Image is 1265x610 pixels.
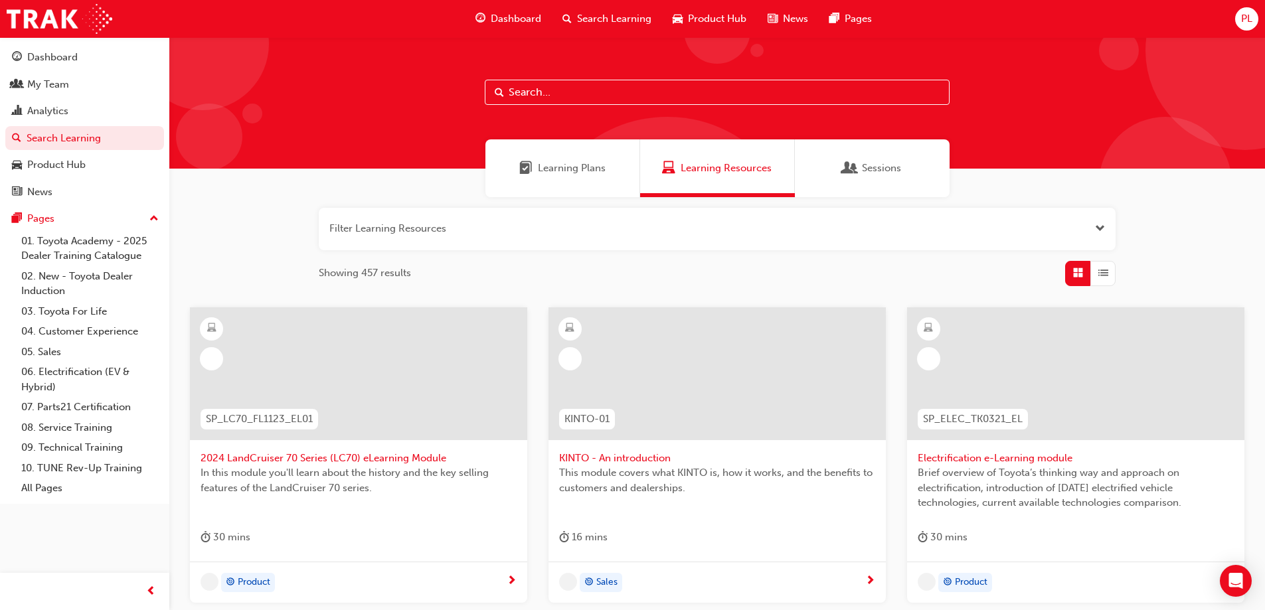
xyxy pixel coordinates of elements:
div: News [27,185,52,200]
span: Learning Plans [538,161,606,176]
span: duration-icon [918,529,928,546]
a: 04. Customer Experience [16,321,164,342]
div: Analytics [27,104,68,119]
span: KINTO-01 [564,412,610,427]
span: duration-icon [201,529,211,546]
a: News [5,180,164,204]
span: up-icon [149,210,159,228]
a: Learning PlansLearning Plans [485,139,640,197]
span: next-icon [507,575,517,587]
a: SP_LC70_FL1123_EL012024 LandCruiser 70 Series (LC70) eLearning ModuleIn this module you'll learn ... [190,307,527,603]
span: car-icon [12,159,22,171]
span: Electrification e-Learning module [918,451,1234,466]
span: pages-icon [829,11,839,27]
a: 01. Toyota Academy - 2025 Dealer Training Catalogue [16,231,164,266]
a: Analytics [5,99,164,123]
span: In this module you'll learn about the history and the key selling features of the LandCruiser 70 ... [201,465,517,495]
span: SP_LC70_FL1123_EL01 [206,412,313,427]
span: learningResourceType_ELEARNING-icon [924,320,933,337]
a: KINTO-01KINTO - An introductionThis module covers what KINTO is, how it works, and the benefits t... [548,307,886,603]
div: Dashboard [27,50,78,65]
span: news-icon [12,187,22,198]
span: target-icon [226,574,235,591]
span: people-icon [12,79,22,91]
a: Learning ResourcesLearning Resources [640,139,795,197]
span: news-icon [768,11,778,27]
button: PL [1235,7,1258,31]
a: 03. Toyota For Life [16,301,164,322]
span: car-icon [673,11,683,27]
span: Sales [596,575,618,590]
span: SP_ELEC_TK0321_EL [923,412,1023,427]
a: 05. Sales [16,342,164,362]
span: next-icon [865,575,875,587]
a: SessionsSessions [795,139,950,197]
span: Learning Resources [662,161,675,176]
span: pages-icon [12,213,22,225]
span: Learning Plans [519,161,533,176]
span: KINTO - An introduction [559,451,875,466]
span: Search Learning [577,11,651,27]
span: Sessions [843,161,857,176]
span: search-icon [12,133,21,145]
div: 30 mins [201,529,250,546]
span: Search [495,85,504,100]
a: SP_ELEC_TK0321_ELElectrification e-Learning moduleBrief overview of Toyota’s thinking way and app... [907,307,1244,603]
a: 08. Service Training [16,418,164,438]
span: guage-icon [12,52,22,64]
span: learningResourceType_ELEARNING-icon [565,320,574,337]
a: Dashboard [5,45,164,70]
span: Sessions [862,161,901,176]
a: news-iconNews [757,5,819,33]
span: undefined-icon [918,573,936,591]
div: 16 mins [559,529,608,546]
span: undefined-icon [201,573,218,591]
span: This module covers what KINTO is, how it works, and the benefits to customers and dealerships. [559,465,875,495]
div: Open Intercom Messenger [1220,565,1252,597]
button: Pages [5,206,164,231]
button: DashboardMy TeamAnalyticsSearch LearningProduct HubNews [5,42,164,206]
span: prev-icon [146,583,156,600]
span: target-icon [584,574,594,591]
input: Search... [485,80,950,105]
a: 09. Technical Training [16,437,164,458]
div: My Team [27,77,69,92]
a: search-iconSearch Learning [552,5,662,33]
span: learningResourceType_ELEARNING-icon [207,320,216,337]
a: 02. New - Toyota Dealer Induction [16,266,164,301]
button: Open the filter [1095,221,1105,236]
span: Product Hub [688,11,746,27]
span: chart-icon [12,106,22,117]
div: Product Hub [27,157,86,173]
div: Pages [27,211,54,226]
span: Learning Resources [681,161,772,176]
span: duration-icon [559,529,569,546]
span: List [1098,266,1108,281]
a: Product Hub [5,153,164,177]
a: 10. TUNE Rev-Up Training [16,458,164,479]
span: 2024 LandCruiser 70 Series (LC70) eLearning Module [201,451,517,466]
span: undefined-icon [559,573,577,591]
span: News [783,11,808,27]
span: Grid [1073,266,1083,281]
span: PL [1241,11,1252,27]
span: search-icon [562,11,572,27]
span: Brief overview of Toyota’s thinking way and approach on electrification, introduction of [DATE] e... [918,465,1234,510]
span: Product [238,575,270,590]
img: Trak [7,4,112,34]
span: Pages [845,11,872,27]
span: guage-icon [475,11,485,27]
span: Dashboard [491,11,541,27]
span: target-icon [943,574,952,591]
a: Search Learning [5,126,164,151]
a: pages-iconPages [819,5,883,33]
a: car-iconProduct Hub [662,5,757,33]
a: My Team [5,72,164,97]
div: 30 mins [918,529,968,546]
span: Product [955,575,987,590]
a: 06. Electrification (EV & Hybrid) [16,362,164,397]
a: guage-iconDashboard [465,5,552,33]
